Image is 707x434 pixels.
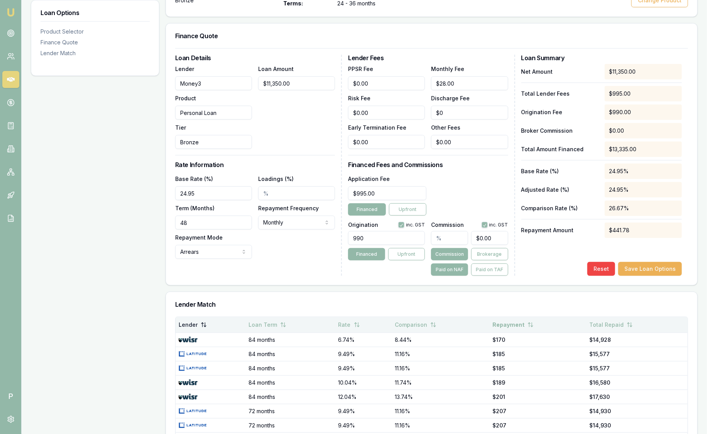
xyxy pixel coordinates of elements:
p: Broker Commission [521,127,599,135]
button: Upfront [388,248,425,260]
input: $ [348,135,425,149]
td: 9.49% [335,418,392,432]
input: % [431,231,468,245]
p: Adjusted Rate (%) [521,186,599,194]
div: $201 [492,393,583,401]
label: Term (Months) [175,205,215,211]
img: Latitude [179,365,207,372]
label: Base Rate (%) [175,176,213,182]
h3: Loan Summary [521,55,682,61]
td: 11.74% [392,375,489,390]
div: $185 [492,350,583,358]
label: Tier [175,124,186,131]
h3: Loan Details [175,55,335,61]
p: Net Amount [521,68,599,76]
div: $441.78 [605,223,682,238]
div: $13,335.00 [605,142,682,157]
button: Total Repaid [589,318,633,332]
span: P [2,388,19,405]
div: $185 [492,365,583,372]
button: Paid on NAF [431,263,468,276]
p: Comparison Rate (%) [521,204,599,212]
div: $14,928 [589,336,685,344]
h3: Lender Match [175,301,688,307]
td: 9.49% [335,347,392,361]
div: Finance Quote [41,39,150,46]
td: 72 months [245,418,335,432]
label: Risk Fee [348,95,370,101]
td: 84 months [245,390,335,404]
button: Paid on TAF [471,263,508,276]
div: $0.00 [605,123,682,138]
label: PPSR Fee [348,66,373,72]
label: Early Termination Fee [348,124,406,131]
label: Monthly Fee [431,66,464,72]
label: Origination [348,222,378,228]
td: 72 months [245,404,335,418]
td: 11.16% [392,404,489,418]
input: $ [258,76,335,90]
input: $ [348,76,425,90]
p: Base Rate (%) [521,167,599,175]
div: $17,630 [589,393,685,401]
h3: Lender Fees [348,55,508,61]
td: 84 months [245,333,335,347]
div: inc. GST [398,222,425,228]
button: Commission [431,248,468,260]
div: $189 [492,379,583,387]
input: $ [348,106,425,120]
button: Loan Term [249,318,286,332]
button: Reset [587,262,615,276]
label: Application Fee [348,176,390,182]
div: 24.95% [605,182,682,198]
img: Latitude [179,351,207,357]
td: 9.49% [335,404,392,418]
div: $14,930 [589,422,685,429]
label: Repayment Frequency [258,205,319,211]
td: 12.04% [335,390,392,404]
label: Commission [431,222,464,228]
td: 84 months [245,361,335,375]
div: 26.67% [605,201,682,216]
label: Loadings (%) [258,176,294,182]
input: $ [348,186,426,200]
label: Other Fees [431,124,460,131]
button: Rate [338,318,360,332]
p: Total Amount Financed [521,145,599,153]
td: 10.04% [335,375,392,390]
div: $207 [492,422,583,429]
div: $990.00 [605,105,682,120]
button: Upfront [389,203,427,216]
img: emu-icon-u.png [6,8,15,17]
img: WISR [179,380,198,386]
div: inc. GST [482,222,508,228]
input: $ [431,135,508,149]
div: $207 [492,407,583,415]
td: 8.44% [392,333,489,347]
td: 84 months [245,375,335,390]
img: Latitude [179,422,207,429]
h3: Rate Information [175,162,335,168]
p: Total Lender Fees [521,90,599,98]
input: $ [431,76,508,90]
button: Repayment [492,318,534,332]
div: $14,930 [589,407,685,415]
button: Lender [179,318,207,332]
button: Save Loan Options [618,262,682,276]
button: Financed [348,203,386,216]
h3: Financed Fees and Commissions [348,162,508,168]
td: 84 months [245,347,335,361]
label: Loan Amount [258,66,294,72]
button: Comparison [395,318,436,332]
div: Lender Match [41,49,150,57]
label: Product [175,95,196,101]
img: WISR [179,337,198,343]
td: 11.16% [392,418,489,432]
div: $15,577 [589,365,685,372]
div: 24.95% [605,164,682,179]
label: Repayment Mode [175,234,223,241]
button: Brokerage [471,248,508,260]
img: WISR [179,394,198,400]
div: $170 [492,336,583,344]
td: 11.16% [392,347,489,361]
